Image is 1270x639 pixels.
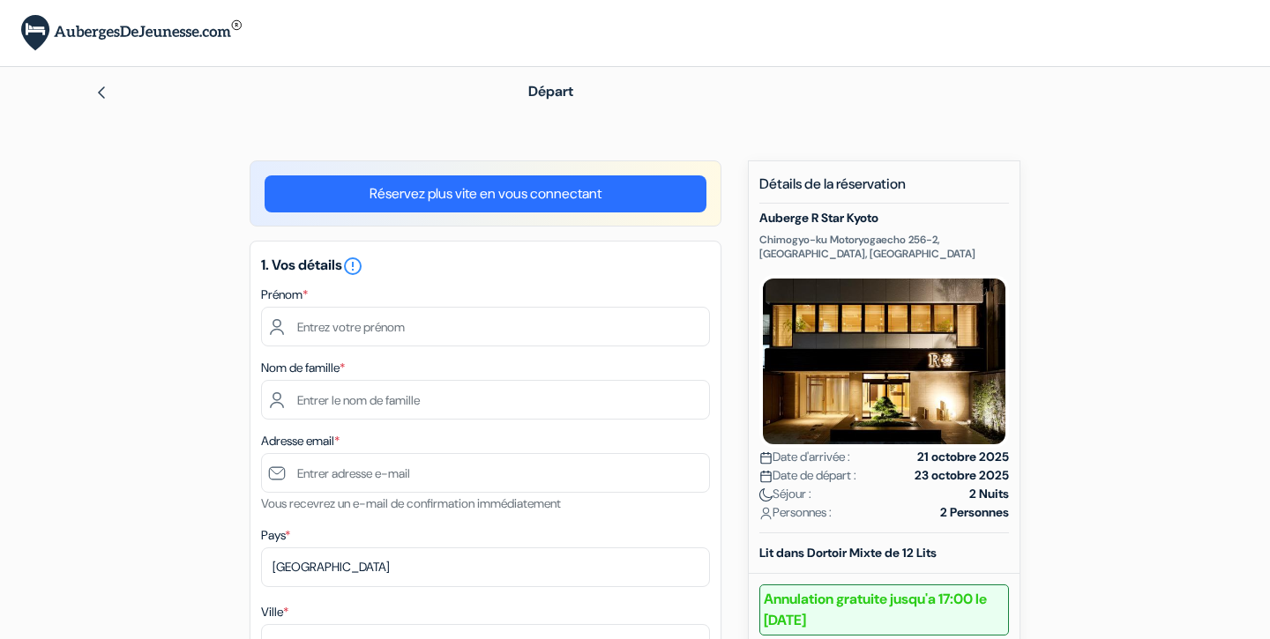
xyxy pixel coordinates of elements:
img: user_icon.svg [759,507,773,520]
span: Départ [528,82,573,100]
small: Vous recevrez un e-mail de confirmation immédiatement [261,495,561,511]
strong: 21 octobre 2025 [917,448,1009,466]
b: Lit dans Dortoir Mixte de 12 Lits [759,545,937,561]
img: moon.svg [759,488,773,502]
h5: Auberge R Star Kyoto [759,211,1009,226]
label: Ville [261,603,288,621]
a: error_outline [342,256,363,274]
h5: Détails de la réservation [759,175,1009,204]
b: Annulation gratuite jusqu'a 17:00 le [DATE] [759,584,1009,635]
a: Réservez plus vite en vous connectant [265,175,706,212]
label: Nom de famille [261,359,345,377]
img: AubergesDeJeunesse.com [21,15,242,51]
h5: 1. Vos détails [261,256,710,277]
label: Prénom [261,286,308,304]
strong: 2 Nuits [969,485,1009,503]
img: left_arrow.svg [94,85,108,100]
label: Adresse email [261,432,340,450]
img: calendar.svg [759,470,773,483]
span: Séjour : [759,485,811,503]
p: Chimogyo-ku Motoryogaecho 256-2, [GEOGRAPHIC_DATA], [GEOGRAPHIC_DATA] [759,233,1009,261]
img: calendar.svg [759,451,773,464]
input: Entrer le nom de famille [261,380,710,420]
label: Pays [261,526,290,545]
input: Entrer adresse e-mail [261,453,710,493]
strong: 2 Personnes [940,503,1009,522]
i: error_outline [342,256,363,277]
strong: 23 octobre 2025 [915,466,1009,485]
span: Date d'arrivée : [759,448,850,466]
span: Personnes : [759,503,832,522]
span: Date de départ : [759,466,856,485]
input: Entrez votre prénom [261,307,710,346]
